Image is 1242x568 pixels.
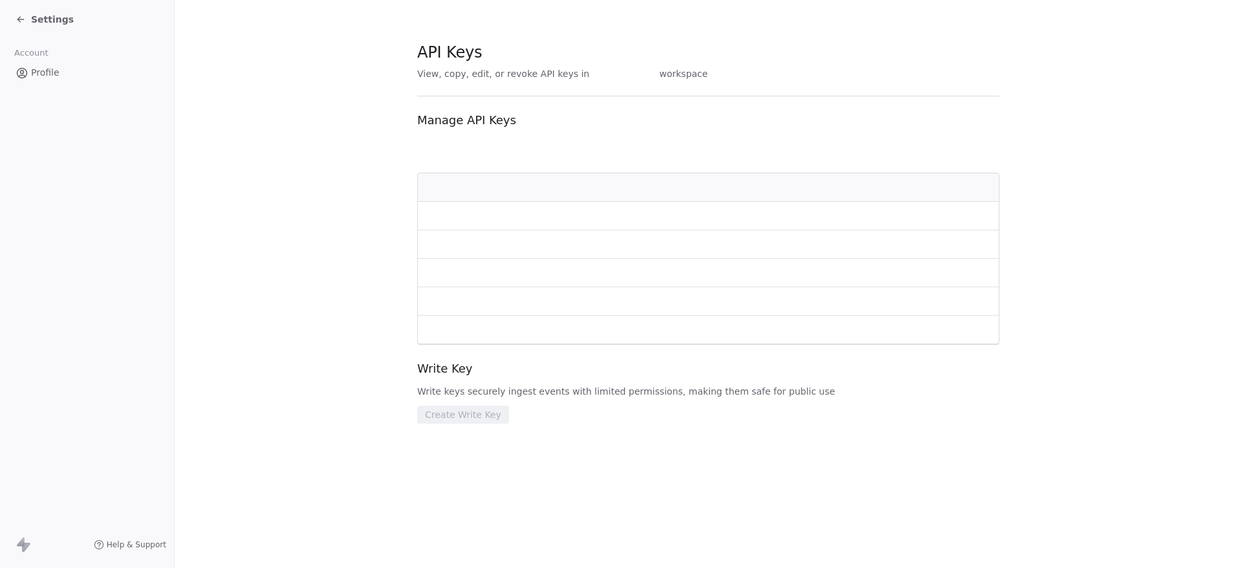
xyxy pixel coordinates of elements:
span: Write keys securely ingest events with limited permissions, making them safe for public use [417,385,999,398]
a: Profile [10,62,164,83]
span: API Keys [417,43,482,62]
a: Settings [16,13,74,26]
span: Profile [31,66,60,80]
span: View, copy, edit, or revoke API keys in workspace [417,67,999,80]
span: Settings [31,13,74,26]
span: Help & Support [107,540,166,550]
a: Help & Support [94,540,166,550]
button: Create Write Key [417,406,509,424]
span: Write Key [417,360,999,377]
span: Account [8,43,54,63]
span: Manage API Keys [417,112,999,129]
